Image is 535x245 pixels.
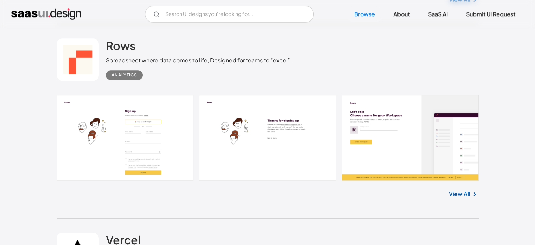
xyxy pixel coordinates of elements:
a: Rows [106,38,135,56]
a: About [385,6,418,22]
a: View All [449,190,470,198]
div: Spreadsheet where data comes to life, Designed for teams to “excel”. [106,56,292,65]
a: SaaS Ai [420,6,456,22]
a: home [11,8,81,20]
form: Email Form [145,6,314,23]
input: Search UI designs you're looking for... [145,6,314,23]
a: Browse [346,6,383,22]
div: Analytics [112,71,137,79]
h2: Rows [106,38,135,53]
a: Submit UI Request [458,6,524,22]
